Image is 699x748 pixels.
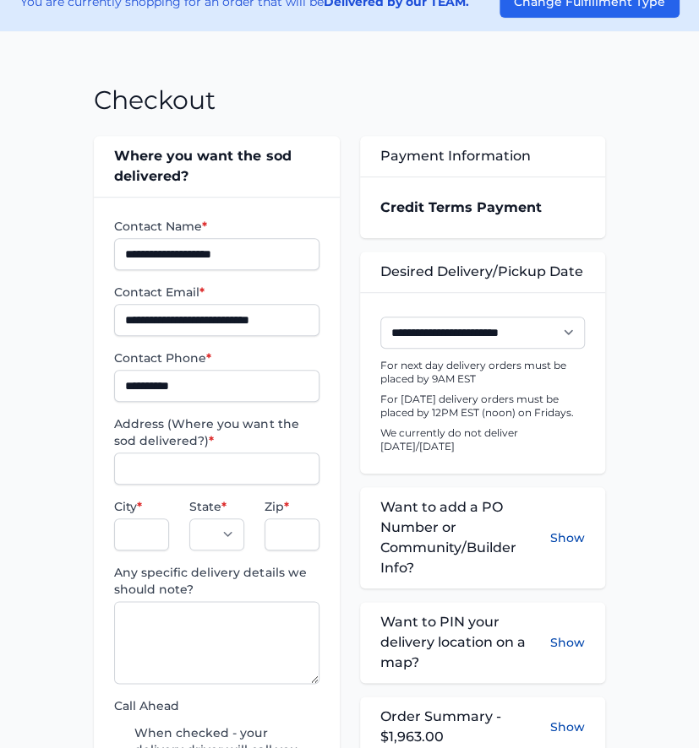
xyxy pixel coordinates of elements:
[360,252,605,292] div: Desired Delivery/Pickup Date
[550,718,585,735] button: Show
[380,426,585,453] p: We currently do not deliver [DATE]/[DATE]
[380,612,550,673] span: Want to PIN your delivery location on a map?
[114,697,319,714] label: Call Ahead
[550,612,585,673] button: Show
[380,393,585,420] p: For [DATE] delivery orders must be placed by 12PM EST (noon) on Fridays.
[94,136,339,197] div: Where you want the sod delivered?
[114,498,169,515] label: City
[380,497,550,578] span: Want to add a PO Number or Community/Builder Info?
[114,350,319,366] label: Contact Phone
[189,498,244,515] label: State
[380,707,550,747] span: Order Summary - $1,963.00
[360,136,605,176] div: Payment Information
[550,497,585,578] button: Show
[380,199,542,215] strong: Credit Terms Payment
[265,498,319,515] label: Zip
[114,218,319,235] label: Contact Name
[114,415,319,449] label: Address (Where you want the sod delivered?)
[114,564,319,598] label: Any specific delivery details we should note?
[94,85,216,116] h1: Checkout
[114,284,319,301] label: Contact Email
[380,359,585,386] p: For next day delivery orders must be placed by 9AM EST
